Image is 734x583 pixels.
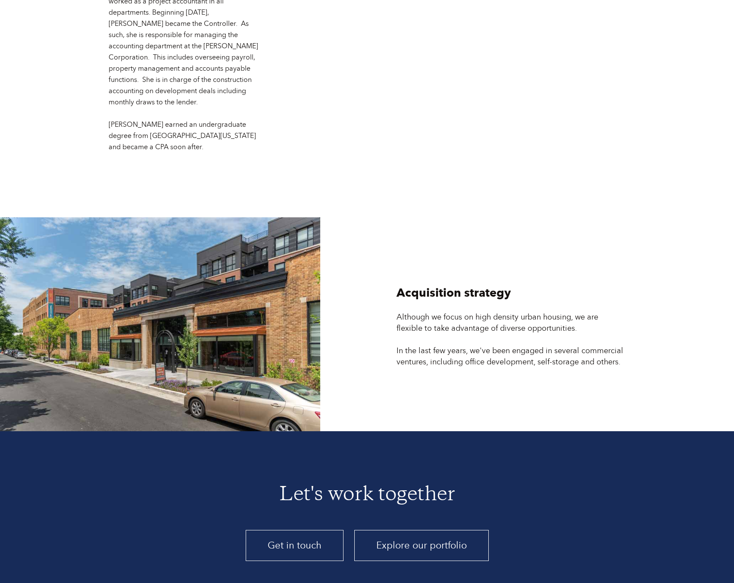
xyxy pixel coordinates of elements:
h2: Acquisition strategy [397,285,511,301]
a: Explore our portfolio [354,530,489,561]
div: Although we focus on high density urban housing, we are flexible to take advantage of diverse opp... [397,312,624,368]
a: Get in touch [246,530,344,561]
h1: Let's work together [165,485,570,506]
